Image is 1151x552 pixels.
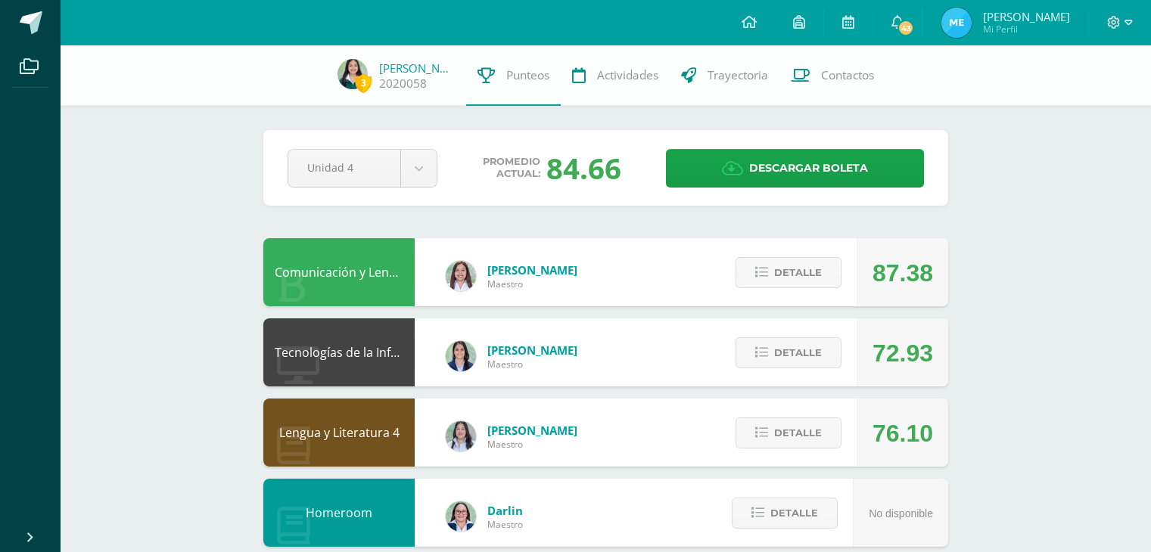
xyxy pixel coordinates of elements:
[666,149,924,188] a: Descargar boleta
[506,67,549,83] span: Punteos
[379,60,455,76] a: [PERSON_NAME]
[446,341,476,371] img: 7489ccb779e23ff9f2c3e89c21f82ed0.png
[487,503,523,518] span: Darlin
[774,419,822,447] span: Detalle
[487,423,577,438] span: [PERSON_NAME]
[561,45,670,106] a: Actividades
[708,67,768,83] span: Trayectoria
[355,73,372,92] span: 3
[873,239,933,307] div: 87.38
[288,150,437,187] a: Unidad 4
[487,518,523,531] span: Maestro
[983,23,1070,36] span: Mi Perfil
[487,343,577,358] span: [PERSON_NAME]
[736,257,841,288] button: Detalle
[897,20,914,36] span: 43
[821,67,874,83] span: Contactos
[670,45,779,106] a: Trayectoria
[487,358,577,371] span: Maestro
[466,45,561,106] a: Punteos
[446,261,476,291] img: acecb51a315cac2de2e3deefdb732c9f.png
[446,421,476,451] img: df6a3bad71d85cf97c4a6d1acf904499.png
[983,9,1070,24] span: [PERSON_NAME]
[736,417,841,448] button: Detalle
[770,499,818,527] span: Detalle
[307,150,381,185] span: Unidad 4
[774,339,822,367] span: Detalle
[736,337,841,368] button: Detalle
[487,262,577,278] span: [PERSON_NAME]
[873,399,933,467] div: 76.10
[941,8,972,38] img: 1081ff69c784832f7e8e7ec1b2af4791.png
[869,507,933,519] span: No disponible
[546,148,621,188] div: 84.66
[487,278,577,290] span: Maestro
[749,150,868,187] span: Descargar boleta
[483,156,540,180] span: Promedio actual:
[446,501,476,532] img: 571966f00f586896050bf2f129d9ef0a.png
[597,67,658,83] span: Actividades
[263,398,415,467] div: Lengua y Literatura 4
[338,59,368,89] img: 1044221fe810fcca0147477d1eff99cf.png
[379,76,427,91] a: 2020058
[487,438,577,451] span: Maestro
[263,318,415,386] div: Tecnologías de la Información y la Comunicación 4
[263,479,415,547] div: Homeroom
[732,498,838,529] button: Detalle
[779,45,885,106] a: Contactos
[873,319,933,387] div: 72.93
[774,259,822,287] span: Detalle
[263,238,415,306] div: Comunicación y Lenguaje L3 Inglés 4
